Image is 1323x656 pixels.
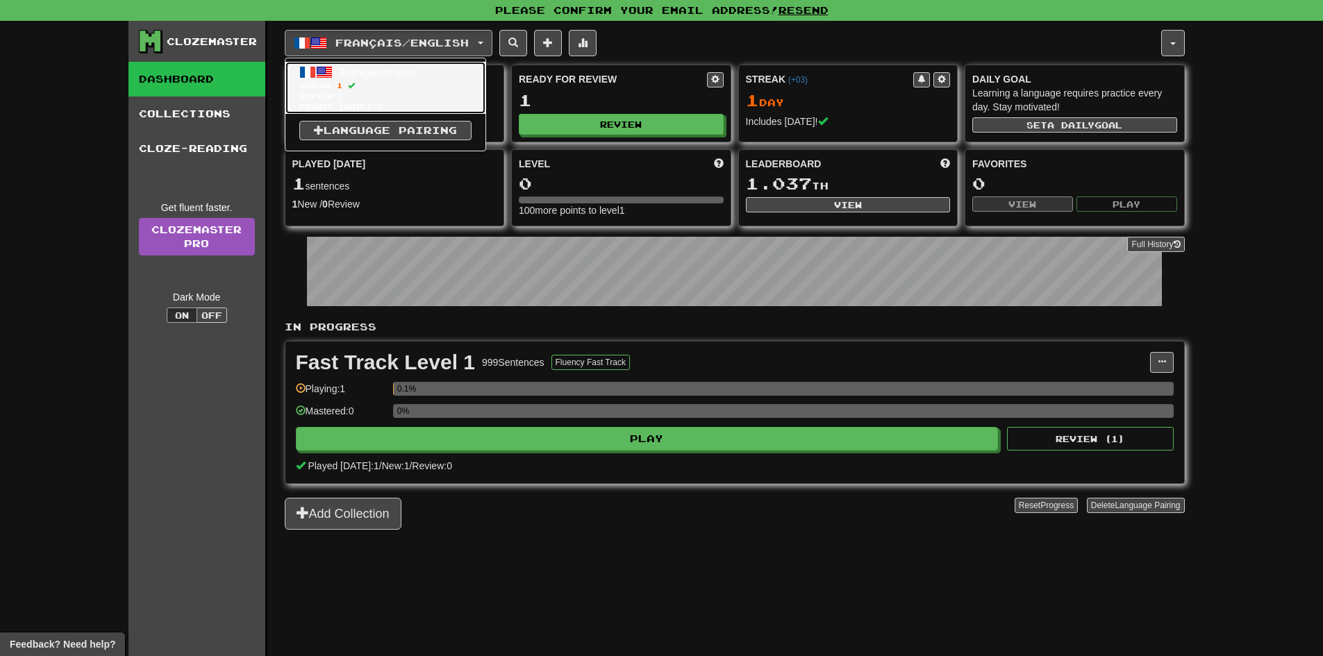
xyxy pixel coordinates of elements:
div: Daily Goal [972,72,1177,86]
button: Off [197,308,227,323]
div: Ready for Review [519,72,707,86]
span: / [379,460,382,471]
a: Resend [779,4,829,16]
span: Streak: [299,81,472,91]
button: Play [1076,196,1177,212]
div: Includes [DATE]! [746,115,951,128]
div: Get fluent faster. [139,201,255,215]
button: Play [296,427,999,451]
button: ResetProgress [1015,498,1078,513]
button: Add Collection [285,498,401,530]
a: Language Pairing [299,121,472,140]
span: Leaderboard [746,157,822,171]
div: Clozemaster [167,35,257,49]
button: Français/English [285,30,492,56]
span: Played [DATE]: 1 [308,460,378,471]
span: Open feedback widget [10,637,115,651]
span: Language Pairing [1115,501,1180,510]
button: DeleteLanguage Pairing [1087,498,1185,513]
span: 1 [292,174,306,193]
div: Learning a language requires practice every day. Stay motivated! [972,86,1177,114]
button: Review [519,114,724,135]
div: New / Review [292,197,497,211]
span: / [409,460,412,471]
button: Fluency Fast Track [551,355,630,370]
a: (+03) [788,75,808,85]
a: Collections [128,96,265,131]
span: Played [DATE] [292,157,366,171]
button: View [746,197,951,212]
span: Français [341,67,381,78]
a: Dashboard [128,62,265,96]
span: 1.037 [746,174,812,193]
button: Review (1) [1007,427,1174,451]
button: Full History [1127,237,1184,252]
div: 0 [519,175,724,192]
span: 1 [746,90,759,110]
button: Seta dailygoal [972,117,1177,133]
button: On [167,308,197,323]
span: Progress [1040,501,1074,510]
span: 1 [337,81,342,90]
span: Review: 0 [412,460,452,471]
span: Review: 1 [299,91,472,101]
div: Day [746,92,951,110]
div: Streak [746,72,914,86]
span: Points [DATE]: 0 [299,101,472,112]
button: View [972,196,1073,212]
div: Mastered: 0 [296,404,386,427]
p: In Progress [285,320,1185,334]
strong: 0 [322,199,328,210]
strong: 1 [292,199,298,210]
div: sentences [292,175,497,193]
span: New: 1 [382,460,410,471]
a: Français/EnglishStreak:1 Review:1Points [DATE]:0 [285,62,485,114]
div: 100 more points to level 1 [519,203,724,217]
div: th [746,175,951,193]
a: Cloze-Reading [128,131,265,166]
div: 999 Sentences [482,355,544,369]
span: Score more points to level up [714,157,724,171]
a: ClozemasterPro [139,218,255,255]
div: Playing: 1 [296,382,386,405]
div: 0 [972,175,1177,192]
button: Add sentence to collection [534,30,562,56]
span: This week in points, UTC [940,157,950,171]
span: / English [341,67,415,78]
div: Dark Mode [139,290,255,304]
button: More stats [569,30,597,56]
div: 1 [519,92,724,109]
div: Favorites [972,157,1177,171]
span: Français / English [335,37,469,49]
div: Fast Track Level 1 [296,352,476,373]
span: a daily [1047,120,1095,130]
span: Level [519,157,550,171]
button: Search sentences [499,30,527,56]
